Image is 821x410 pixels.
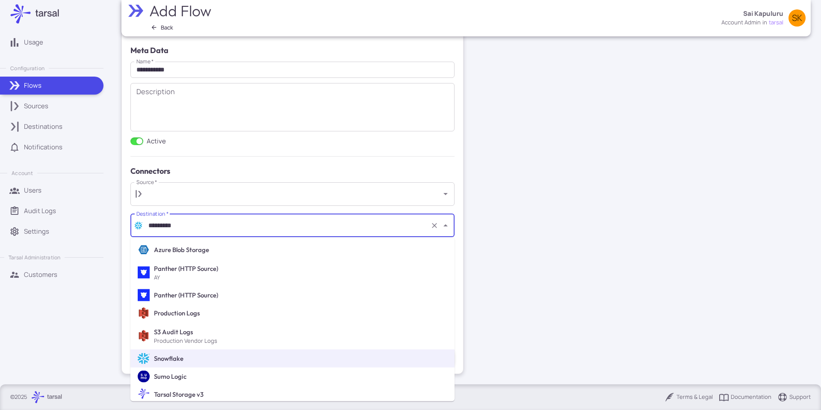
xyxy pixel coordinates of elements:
[135,222,142,229] img: Snowflake
[9,254,60,261] p: Tarsal Administration
[154,273,448,281] span: AY
[719,392,771,402] a: Documentation
[24,206,56,216] p: Audit Logs
[154,327,448,336] h6: S3 Audit Logs
[24,101,48,111] p: Sources
[148,22,177,33] button: Back
[154,264,448,273] h6: Panther (HTTP Source)
[154,290,448,300] h6: Panther (HTTP Source)
[149,2,213,20] h2: Add Flow
[130,45,455,56] h5: Meta Data
[24,143,62,152] p: Notifications
[440,188,452,200] button: Open
[138,289,150,301] img: Panther (HTTP Source)
[762,18,767,27] span: in
[24,122,62,131] p: Destinations
[24,81,41,90] p: Flows
[743,9,783,18] p: Sai Kapuluru
[10,65,44,72] p: Configuration
[136,58,154,65] label: Name
[138,388,150,400] img: Tarsal Lake
[769,18,783,27] span: tarsal
[154,245,448,255] h6: Azure Blob Storage
[154,371,448,381] h6: Sumo Logic
[716,6,811,30] button: Sai Kapuluruaccount adminintarsalSK
[664,392,713,402] a: Terms & Legal
[24,38,43,47] p: Usage
[777,392,811,402] a: Support
[440,220,452,232] button: Close
[154,308,448,318] h6: Production Logs
[154,336,448,344] span: Production Vendor Logs
[138,244,150,256] img: Azure Blob Storage
[138,307,150,319] img: AWS S3
[721,18,761,27] div: account admin
[24,270,57,279] p: Customers
[136,178,157,186] label: Source
[130,137,166,146] label: Active
[154,354,448,363] h6: Snowflake
[10,393,27,401] p: © 2025
[138,266,150,278] img: Panther (HTTP Source)
[138,330,150,342] img: AWS S3
[130,165,455,177] h5: Connectors
[24,227,49,236] p: Settings
[136,210,168,218] label: Destination
[138,370,150,382] img: Sumo Logic
[792,14,802,22] span: SK
[12,169,32,177] p: Account
[428,220,440,232] button: Clear
[138,352,150,364] img: Snowflake
[154,389,448,399] h6: Tarsal Storage v3
[24,186,41,195] p: Users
